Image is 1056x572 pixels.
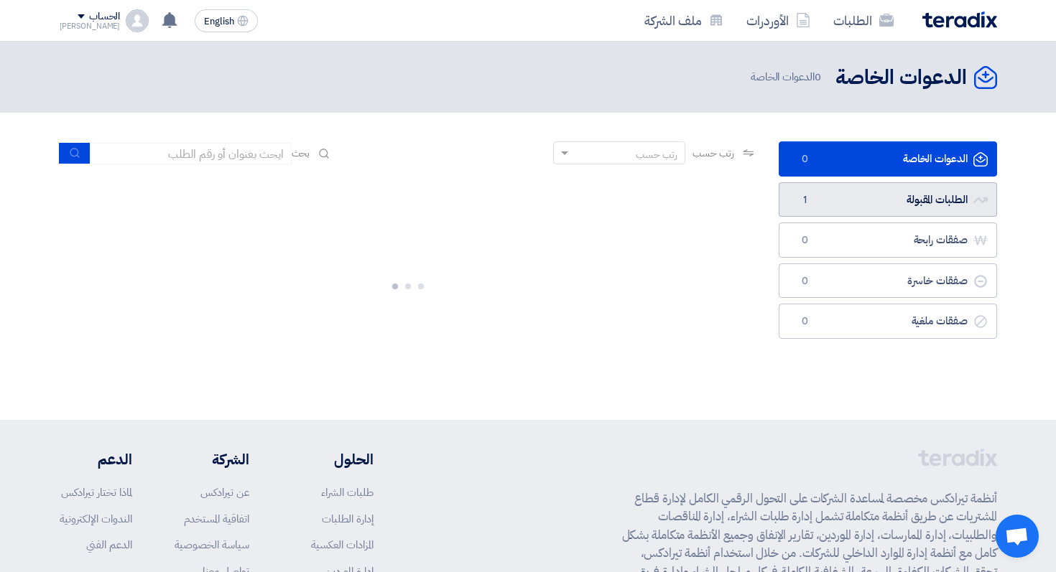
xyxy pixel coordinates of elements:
span: 0 [797,274,814,289]
a: صفقات ملغية0 [779,304,997,339]
img: Teradix logo [922,11,997,28]
a: طلبات الشراء [321,484,374,500]
input: ابحث بعنوان أو رقم الطلب [91,143,292,164]
li: الشركة [175,449,249,470]
span: 0 [797,314,814,329]
a: الطلبات المقبولة1 [779,182,997,217]
a: المزادات العكسية [311,537,374,553]
button: English [195,9,258,32]
a: ملف الشركة [633,4,735,37]
a: سياسة الخصوصية [175,537,249,553]
a: الدعم الفني [86,537,132,553]
h2: الدعوات الخاصة [835,64,967,92]
a: صفقات خاسرة0 [779,263,997,299]
a: الطلبات [822,4,905,37]
span: 0 [797,233,814,248]
a: لماذا تختار تيرادكس [61,484,132,500]
a: الدعوات الخاصة0 [779,141,997,177]
div: [PERSON_NAME] [60,22,121,30]
a: صفقات رابحة0 [779,222,997,258]
a: الندوات الإلكترونية [60,511,132,527]
span: 0 [815,69,821,85]
span: رتب حسب [693,146,733,161]
a: اتفاقية المستخدم [184,511,249,527]
div: Open chat [996,515,1039,558]
li: الحلول [292,449,374,470]
a: إدارة الطلبات [322,511,374,527]
span: 0 [797,152,814,167]
img: profile_test.png [126,9,149,32]
li: الدعم [60,449,132,470]
div: الحساب [89,11,120,23]
span: 1 [797,193,814,207]
a: الأوردرات [735,4,822,37]
span: الدعوات الخاصة [751,69,824,85]
span: English [204,17,234,27]
div: رتب حسب [636,147,677,162]
span: بحث [292,146,310,161]
a: عن تيرادكس [200,484,249,500]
